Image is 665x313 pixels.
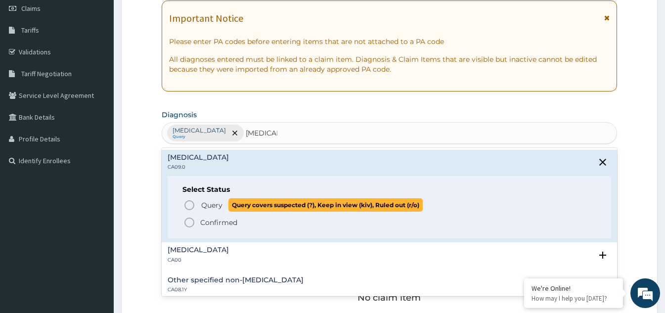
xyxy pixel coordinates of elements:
span: Query [201,200,222,210]
p: [MEDICAL_DATA] [173,127,226,134]
h4: Other specified non-[MEDICAL_DATA] [168,276,304,284]
span: Claims [21,4,41,13]
i: status option query [183,199,195,211]
span: Tariffs [21,26,39,35]
label: Diagnosis [162,110,197,120]
p: CA08.1Y [168,286,304,293]
h4: [MEDICAL_DATA] [168,154,229,161]
p: CA09.0 [168,164,229,171]
p: Please enter PA codes before entering items that are not attached to a PA code [169,37,610,46]
p: Confirmed [200,218,237,227]
img: d_794563401_company_1708531726252_794563401 [18,49,40,74]
p: All diagnoses entered must be linked to a claim item. Diagnosis & Claim Items that are visible bu... [169,54,610,74]
i: close select status [597,156,609,168]
p: No claim item [357,293,421,303]
span: We're online! [57,93,136,193]
p: CA00 [168,257,229,264]
div: Minimize live chat window [162,5,186,29]
h1: Important Notice [169,13,243,24]
div: Chat with us now [51,55,166,68]
span: Tariff Negotiation [21,69,72,78]
textarea: Type your message and hit 'Enter' [5,208,188,243]
i: open select status [597,249,609,261]
div: We're Online! [532,284,616,293]
small: Query [173,134,226,139]
h6: Select Status [182,186,596,193]
span: Query covers suspected (?), Keep in view (kiv), Ruled out (r/o) [228,198,423,212]
h4: [MEDICAL_DATA] [168,246,229,254]
i: status option filled [183,217,195,228]
p: How may I help you today? [532,294,616,303]
span: remove selection option [230,129,239,137]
